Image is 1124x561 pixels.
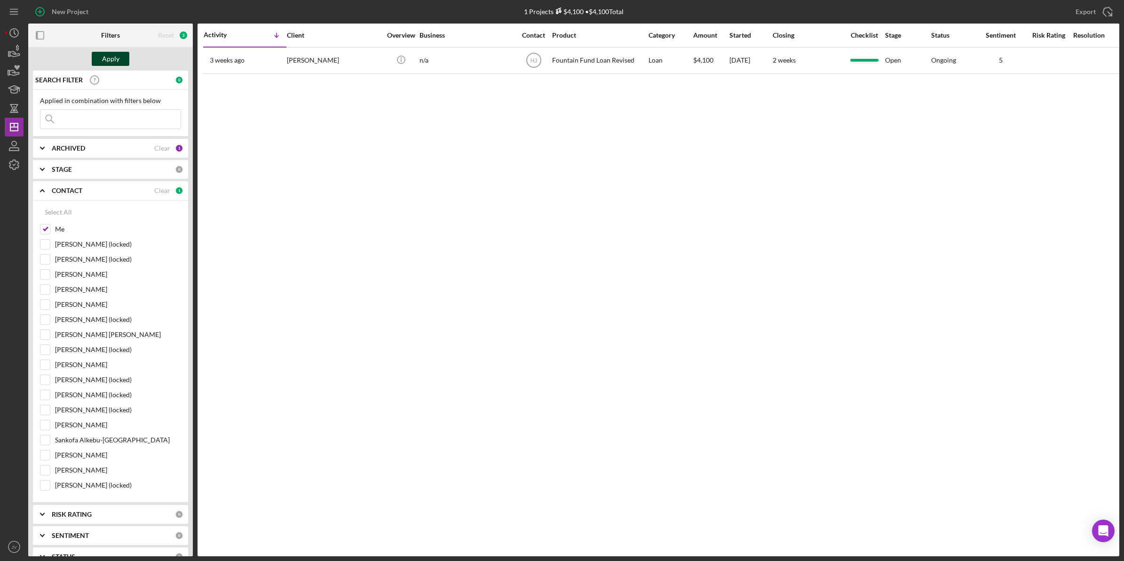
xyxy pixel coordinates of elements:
[175,144,183,152] div: 1
[52,166,72,173] b: STAGE
[383,32,419,39] div: Overview
[773,56,796,64] time: 2 weeks
[552,48,646,73] div: Fountain Fund Loan Revised
[287,32,381,39] div: Client
[175,553,183,561] div: 0
[55,330,181,339] label: [PERSON_NAME] [PERSON_NAME]
[977,56,1024,64] div: 5
[773,32,843,39] div: Closing
[175,186,183,195] div: 1
[55,300,181,309] label: [PERSON_NAME]
[175,165,183,174] div: 0
[55,481,181,490] label: [PERSON_NAME] (locked)
[55,435,181,445] label: Sankofa Alkebu-[GEOGRAPHIC_DATA]
[11,545,17,550] text: JV
[204,31,245,39] div: Activity
[693,32,728,39] div: Amount
[175,510,183,519] div: 0
[55,465,181,475] label: [PERSON_NAME]
[40,97,181,104] div: Applied in combination with filters below
[55,224,181,234] label: Me
[28,2,98,21] button: New Project
[1066,2,1119,21] button: Export
[55,315,181,324] label: [PERSON_NAME] (locked)
[1076,2,1096,21] div: Export
[52,511,92,518] b: RISK RATING
[844,32,884,39] div: Checklist
[55,360,181,369] label: [PERSON_NAME]
[1025,32,1072,39] div: Risk Rating
[179,31,188,40] div: 2
[524,8,624,16] div: 1 Projects • $4,100 Total
[175,76,183,84] div: 0
[154,144,170,152] div: Clear
[52,187,82,194] b: CONTACT
[530,57,537,64] text: HJ
[55,255,181,264] label: [PERSON_NAME] (locked)
[35,76,83,84] b: SEARCH FILTER
[55,375,181,385] label: [PERSON_NAME] (locked)
[55,390,181,400] label: [PERSON_NAME] (locked)
[885,48,930,73] div: Open
[55,285,181,294] label: [PERSON_NAME]
[52,553,75,561] b: STATUS
[885,32,930,39] div: Stage
[158,32,174,39] div: Reset
[649,48,692,73] div: Loan
[420,32,514,39] div: Business
[55,240,181,249] label: [PERSON_NAME] (locked)
[52,532,89,539] b: SENTIMENT
[154,187,170,194] div: Clear
[55,450,181,460] label: [PERSON_NAME]
[52,2,88,21] div: New Project
[101,32,120,39] b: Filters
[92,52,129,66] button: Apply
[420,48,514,73] div: n/a
[931,56,956,64] div: Ongoing
[5,537,24,556] button: JV
[554,8,584,16] div: $4,100
[287,48,381,73] div: [PERSON_NAME]
[45,203,72,222] div: Select All
[55,345,181,354] label: [PERSON_NAME] (locked)
[102,52,119,66] div: Apply
[1092,520,1115,542] div: Open Intercom Messenger
[55,270,181,279] label: [PERSON_NAME]
[210,56,245,64] time: 2025-08-13 12:41
[40,203,77,222] button: Select All
[552,32,646,39] div: Product
[55,405,181,415] label: [PERSON_NAME] (locked)
[729,32,772,39] div: Started
[977,32,1024,39] div: Sentiment
[649,32,692,39] div: Category
[729,48,772,73] div: [DATE]
[693,56,713,64] span: $4,100
[175,531,183,540] div: 0
[516,32,551,39] div: Contact
[52,144,85,152] b: ARCHIVED
[931,32,976,39] div: Status
[1073,32,1118,39] div: Resolution
[55,420,181,430] label: [PERSON_NAME]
